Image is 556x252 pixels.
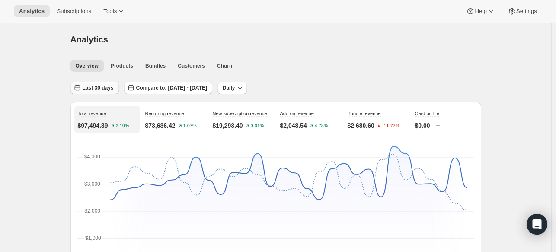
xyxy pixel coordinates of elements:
[136,84,207,91] span: Compare to: [DATE] - [DATE]
[19,8,45,15] span: Analytics
[14,5,50,17] button: Analytics
[314,123,328,129] text: 4.78%
[178,62,205,69] span: Customers
[527,214,547,235] div: Open Intercom Messenger
[415,111,439,116] span: Card on file
[348,121,374,130] p: $2,680.60
[145,111,185,116] span: Recurring revenue
[124,82,212,94] button: Compare to: [DATE] - [DATE]
[84,181,100,187] text: $3,000
[217,82,247,94] button: Daily
[111,62,133,69] span: Products
[98,5,131,17] button: Tools
[183,123,196,129] text: 1.07%
[103,8,117,15] span: Tools
[115,123,129,129] text: 2.19%
[461,5,500,17] button: Help
[280,121,307,130] p: $2,048.54
[348,111,381,116] span: Bundle revenue
[213,121,243,130] p: $19,293.40
[70,35,108,44] span: Analytics
[145,121,176,130] p: $73,636.42
[475,8,486,15] span: Help
[76,62,99,69] span: Overview
[250,123,264,129] text: 9.01%
[280,111,314,116] span: Add-on revenue
[57,8,91,15] span: Subscriptions
[213,111,268,116] span: New subscription revenue
[85,235,101,241] text: $1,000
[83,84,114,91] span: Last 30 days
[502,5,542,17] button: Settings
[145,62,166,69] span: Bundles
[70,82,119,94] button: Last 30 days
[78,111,106,116] span: Total revenue
[51,5,96,17] button: Subscriptions
[415,121,430,130] p: $0.00
[78,121,108,130] p: $97,494.39
[516,8,537,15] span: Settings
[382,123,399,129] text: -11.77%
[84,208,100,214] text: $2,000
[217,62,232,69] span: Churn
[84,154,100,160] text: $4,000
[223,84,235,91] span: Daily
